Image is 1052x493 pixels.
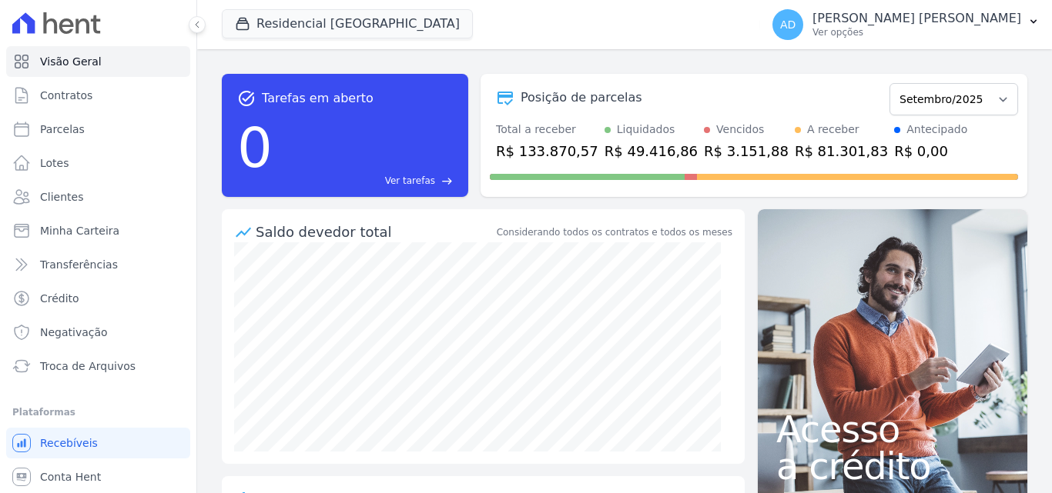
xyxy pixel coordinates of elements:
[776,448,1009,485] span: a crédito
[40,88,92,103] span: Contratos
[760,3,1052,46] button: AD [PERSON_NAME] [PERSON_NAME] Ver opções
[812,11,1021,26] p: [PERSON_NAME] [PERSON_NAME]
[40,257,118,272] span: Transferências
[40,223,119,238] span: Minha Carteira
[894,141,967,162] div: R$ 0,00
[496,122,598,138] div: Total a receber
[40,435,98,451] span: Recebíveis
[6,46,190,77] a: Visão Geral
[812,26,1021,38] p: Ver opções
[6,351,190,381] a: Troca de Arquivos
[776,411,1009,448] span: Acesso
[6,249,190,280] a: Transferências
[40,325,108,340] span: Negativação
[6,283,190,314] a: Crédito
[40,358,136,374] span: Troca de Arquivos
[780,19,796,30] span: AD
[40,54,102,69] span: Visão Geral
[795,141,888,162] div: R$ 81.301,83
[40,189,83,205] span: Clientes
[716,122,764,138] div: Vencidos
[441,175,453,187] span: east
[6,182,190,212] a: Clientes
[279,174,453,188] a: Ver tarefas east
[256,222,494,242] div: Saldo devedor total
[385,174,435,188] span: Ver tarefas
[6,317,190,348] a: Negativação
[617,122,675,138] div: Liquidados
[521,88,642,107] div: Posição de parcelas
[6,80,190,111] a: Contratos
[6,428,190,458] a: Recebíveis
[12,403,184,421] div: Plataformas
[6,215,190,246] a: Minha Carteira
[605,141,698,162] div: R$ 49.416,86
[807,122,859,138] div: A receber
[6,114,190,145] a: Parcelas
[704,141,789,162] div: R$ 3.151,88
[237,89,256,108] span: task_alt
[6,461,190,492] a: Conta Hent
[40,291,79,306] span: Crédito
[497,225,732,239] div: Considerando todos os contratos e todos os meses
[40,469,101,485] span: Conta Hent
[6,148,190,178] a: Lotes
[222,9,473,38] button: Residencial [GEOGRAPHIC_DATA]
[237,108,273,188] div: 0
[40,155,69,171] span: Lotes
[40,122,85,137] span: Parcelas
[496,141,598,162] div: R$ 133.870,57
[906,122,967,138] div: Antecipado
[262,89,374,108] span: Tarefas em aberto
